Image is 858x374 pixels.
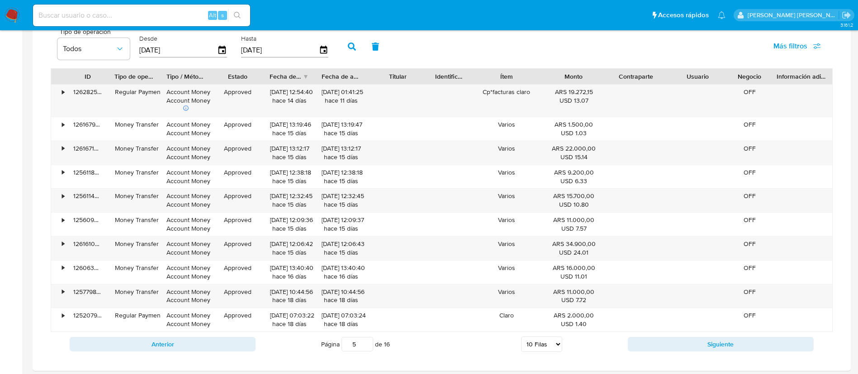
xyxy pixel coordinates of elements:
span: Accesos rápidos [658,10,709,20]
span: s [221,11,224,19]
button: search-icon [228,9,246,22]
a: Salir [842,10,851,20]
a: Notificaciones [718,11,725,19]
input: Buscar usuario o caso... [33,9,250,21]
span: Alt [209,11,216,19]
p: maria.acosta@mercadolibre.com [748,11,839,19]
span: 3.161.2 [840,21,853,28]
